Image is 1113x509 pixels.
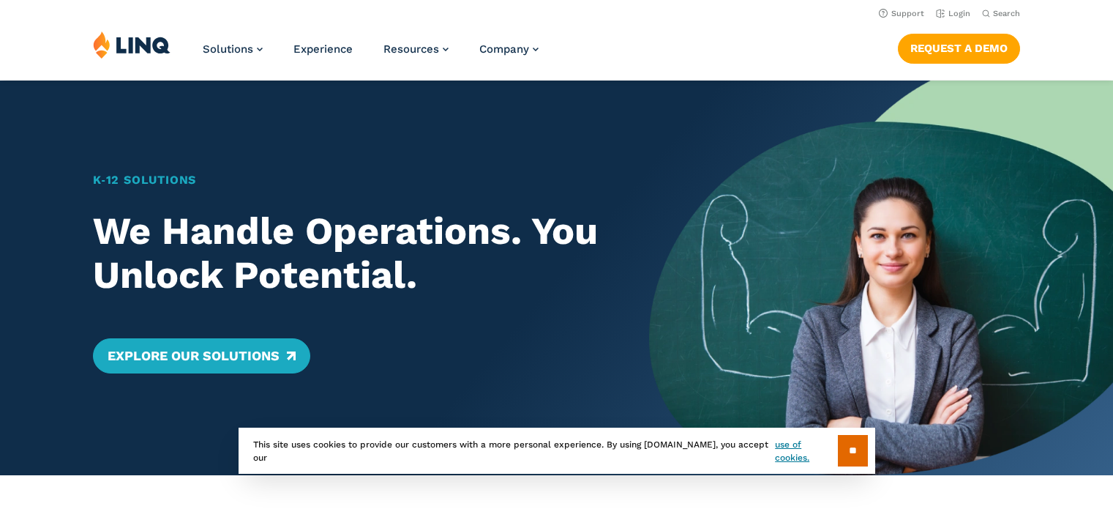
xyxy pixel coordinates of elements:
nav: Primary Navigation [203,31,539,79]
h2: We Handle Operations. You Unlock Potential. [93,209,604,297]
img: LINQ | K‑12 Software [93,31,170,59]
span: Company [479,42,529,56]
a: Resources [383,42,449,56]
a: Request a Demo [898,34,1020,63]
span: Resources [383,42,439,56]
div: This site uses cookies to provide our customers with a more personal experience. By using [DOMAIN... [239,428,875,474]
a: Explore Our Solutions [93,338,310,374]
button: Open Search Bar [982,8,1020,19]
a: Company [479,42,539,56]
nav: Button Navigation [898,31,1020,63]
a: Support [879,9,924,18]
span: Search [993,9,1020,18]
a: Login [936,9,970,18]
img: Home Banner [649,81,1113,475]
a: Solutions [203,42,263,56]
a: use of cookies. [775,438,837,464]
h1: K‑12 Solutions [93,171,604,189]
span: Solutions [203,42,253,56]
a: Experience [293,42,353,56]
